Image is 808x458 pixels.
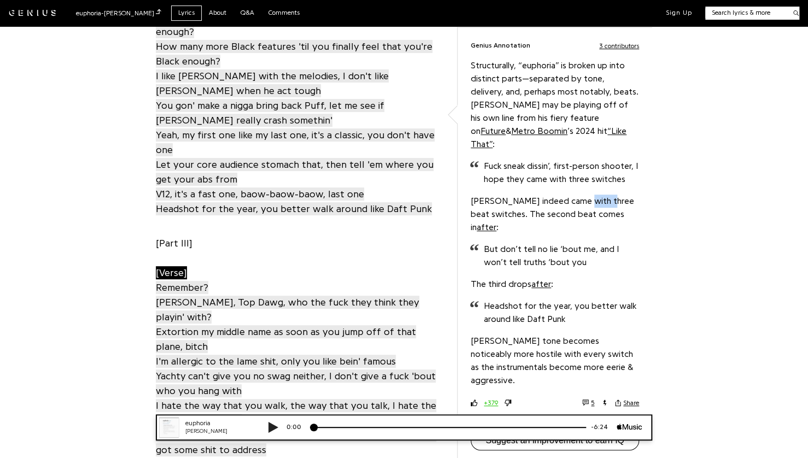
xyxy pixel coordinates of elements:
[156,158,434,186] span: Let your core audience stomach that, then tell 'em where you get your abs from
[471,278,639,291] p: The third drops :
[156,157,434,186] a: Let your core audience stomach that, then tell 'em where you get your abs from
[531,280,551,289] a: after
[484,243,639,269] p: But don’t tell no lie ‘bout me, and I won’t tell truths ‘bout you
[156,266,187,279] span: [Verse]
[591,399,594,407] span: 5
[156,202,432,215] span: Headshot for the year, you better walk around like Daft Punk
[511,127,567,136] a: Metro Boomin
[156,10,418,38] span: How many more fairytale stories 'bout your life 'til we had enough?
[623,399,639,407] span: Share
[582,399,595,407] button: 5
[471,334,639,387] p: [PERSON_NAME] tone becomes noticeably more hostile with every switch as the instrumentals become ...
[156,99,384,127] span: You gon' make a nigga bring back Puff, let me see if [PERSON_NAME] really crash somethin'
[471,195,639,234] p: [PERSON_NAME] indeed came with three beat switches. The second beat comes in :
[156,265,187,280] a: [Verse]
[233,5,261,20] a: Q&A
[156,399,436,427] span: I hate the way that you walk, the way that you talk, I hate the way that you dress
[156,296,419,353] span: [PERSON_NAME], Top Dawg, who the fuck they think they playin' with? Extortion my middle name as s...
[156,68,389,98] a: I like [PERSON_NAME] with the melodies, I don't like [PERSON_NAME] when he act tough
[38,4,104,14] div: euphoria
[156,39,432,68] a: How many more Black features 'til you finally feel that you're Black enough?
[484,398,498,408] button: +379
[156,354,396,368] a: I'm allergic to the lame shit, only you like bein' famous
[484,300,639,326] p: Headshot for the year, you better walk around like Daft Punk
[202,5,233,20] a: About
[481,127,506,136] a: Future
[38,13,104,21] div: [PERSON_NAME]
[156,281,208,294] span: Remember?
[484,160,639,186] p: Fuck sneak dissin’, first-person shooter, I hope they came with three switches
[156,40,432,68] span: How many more Black features 'til you finally feel that you're Black enough?
[615,399,639,407] button: Share
[156,186,364,201] a: V12, it's a fast one, baow-baow-baow, last one
[471,400,477,406] svg: upvote
[439,8,470,17] div: -6:24
[156,428,436,456] span: Surprised you wanted that feature request, you know that we got some shit to address
[156,187,364,201] span: V12, it's a fast one, baow-baow-baow, last one
[471,41,530,50] span: Genius Annotation
[705,8,787,17] input: Search lyrics & more
[76,8,161,18] div: euphoria - [PERSON_NAME]
[666,9,692,17] button: Sign Up
[156,98,384,127] a: You gon' make a nigga bring back Puff, let me see if [PERSON_NAME] really crash somethin'
[156,369,436,397] span: Yachty can't give you no swag neither, I don't give a fuck 'bout who you hang with
[156,398,436,427] a: I hate the way that you walk, the way that you talk, I hate the way that you dress
[171,5,202,20] a: Lyrics
[471,59,639,151] p: Structurally, “euphoria” is broken up into distinct parts—separated by tone, delivery, and, perha...
[261,5,307,20] a: Comments
[505,400,511,406] svg: downvote
[156,295,419,354] a: [PERSON_NAME], Top Dawg, who the fuck they think they playin' with?Extortion my middle name as so...
[156,128,435,156] span: Yeah, my first one like my last one, it's a classic, you don't have one
[156,127,435,157] a: Yeah, my first one like my last one, it's a classic, you don't have one
[477,223,496,232] a: after
[156,69,389,97] span: I like [PERSON_NAME] with the melodies, I don't like [PERSON_NAME] when he act tough
[156,368,436,398] a: Yachty can't give you no swag neither, I don't give a fuck 'bout who you hang with
[156,280,208,295] a: Remember?
[156,355,396,368] span: I'm allergic to the lame shit, only you like bein' famous
[12,3,32,23] img: 72x72bb.jpg
[599,41,639,50] button: 3 contributors
[156,201,432,216] a: Headshot for the year, you better walk around like Daft Punk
